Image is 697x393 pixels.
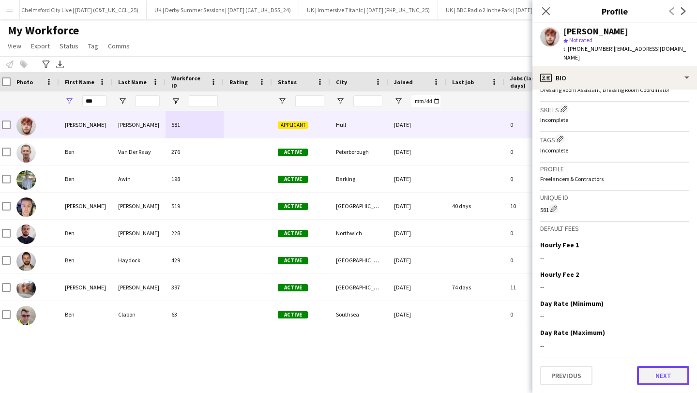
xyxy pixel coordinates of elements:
[330,138,388,165] div: Peterborough
[278,149,308,156] span: Active
[136,95,160,107] input: Last Name Filter Input
[278,97,287,106] button: Open Filter Menu
[278,257,308,264] span: Active
[540,175,689,182] p: Freelancers & Contractors
[16,116,36,136] img: Benjamin Pryor
[540,366,592,385] button: Previous
[118,78,147,86] span: Last Name
[540,224,689,233] h3: Default fees
[112,274,166,301] div: [PERSON_NAME]
[59,220,112,246] div: Ben
[278,78,297,86] span: Status
[112,247,166,273] div: Haydock
[504,247,567,273] div: 0
[446,274,504,301] div: 74 days
[330,166,388,192] div: Barking
[353,95,382,107] input: City Filter Input
[563,45,686,61] span: | [EMAIL_ADDRESS][DOMAIN_NAME]
[330,111,388,138] div: Hull
[3,0,147,19] button: UK | Chelmsford City Live | [DATE] (C&T_UK_CCL_25)
[438,0,591,19] button: UK | BBC Radio 2 in the Park | [DATE] (BBC_UK_R2ITP_25)
[166,301,224,328] div: 63
[8,23,79,38] span: My Workforce
[540,104,689,114] h3: Skills
[56,40,82,52] a: Status
[452,78,474,86] span: Last job
[166,274,224,301] div: 397
[27,40,54,52] a: Export
[540,116,689,123] p: Incomplete
[112,111,166,138] div: [PERSON_NAME]
[563,45,614,52] span: t. [PHONE_NUMBER]
[16,78,33,86] span: Photo
[278,230,308,237] span: Active
[16,225,36,244] img: Ben Fariss
[8,42,21,50] span: View
[330,274,388,301] div: [GEOGRAPHIC_DATA]
[504,220,567,246] div: 0
[88,42,98,50] span: Tag
[108,42,130,50] span: Comms
[4,40,25,52] a: View
[229,78,248,86] span: Rating
[40,59,52,70] app-action-btn: Advanced filters
[569,36,592,44] span: Not rated
[336,97,345,106] button: Open Filter Menu
[540,193,689,202] h3: Unique ID
[330,301,388,328] div: Southsea
[532,5,697,17] h3: Profile
[84,40,102,52] a: Tag
[278,284,308,291] span: Active
[540,241,579,249] h3: Hourly Fee 1
[388,274,446,301] div: [DATE]
[16,170,36,190] img: Ben Awin
[112,220,166,246] div: [PERSON_NAME]
[171,75,206,89] span: Workforce ID
[504,166,567,192] div: 0
[16,143,36,163] img: Ben Van Der Raay
[299,0,438,19] button: UK | Immersive Titanic | [DATE] (FKP_UK_TNC_25)
[59,247,112,273] div: Ben
[336,78,347,86] span: City
[540,299,604,308] h3: Day Rate (Minimum)
[394,97,403,106] button: Open Filter Menu
[388,111,446,138] div: [DATE]
[166,166,224,192] div: 198
[166,220,224,246] div: 228
[388,138,446,165] div: [DATE]
[330,220,388,246] div: Northwich
[540,134,689,144] h3: Tags
[166,111,224,138] div: 581
[388,166,446,192] div: [DATE]
[388,193,446,219] div: [DATE]
[278,121,308,129] span: Applicant
[532,66,697,90] div: Bio
[278,176,308,183] span: Active
[504,193,567,219] div: 10
[147,0,299,19] button: UK | Derby Summer Sessions | [DATE] (C&T_UK_DSS_24)
[446,193,504,219] div: 40 days
[59,138,112,165] div: Ben
[59,111,112,138] div: [PERSON_NAME]
[563,27,628,36] div: [PERSON_NAME]
[112,138,166,165] div: Van Der Raay
[388,220,446,246] div: [DATE]
[295,95,324,107] input: Status Filter Input
[330,247,388,273] div: [GEOGRAPHIC_DATA]
[65,97,74,106] button: Open Filter Menu
[637,366,689,385] button: Next
[16,306,36,325] img: Ben Clabon
[189,95,218,107] input: Workforce ID Filter Input
[65,78,94,86] span: First Name
[166,193,224,219] div: 519
[118,97,127,106] button: Open Filter Menu
[540,341,689,350] div: --
[388,301,446,328] div: [DATE]
[59,301,112,328] div: Ben
[104,40,134,52] a: Comms
[54,59,66,70] app-action-btn: Export XLSX
[540,165,689,173] h3: Profile
[278,203,308,210] span: Active
[540,328,605,337] h3: Day Rate (Maximum)
[504,111,567,138] div: 0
